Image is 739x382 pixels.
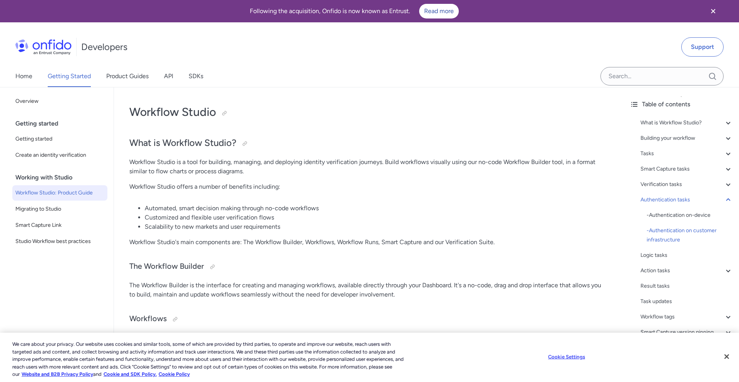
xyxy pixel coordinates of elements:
div: Getting started [15,116,110,131]
button: Close banner [699,2,727,21]
div: - Authentication on customer infrastructure [647,226,733,245]
a: Migrating to Studio [12,201,107,217]
a: Tasks [640,149,733,158]
a: Product Guides [106,65,149,87]
a: Logic tasks [640,251,733,260]
button: Cookie Settings [542,349,590,365]
h1: Developers [81,41,127,53]
svg: Close banner [709,7,718,16]
div: - Authentication on-device [647,211,733,220]
a: Overview [12,94,107,109]
span: Workflow Studio: Product Guide [15,188,104,198]
span: Create an identity verification [15,151,104,160]
span: Smart Capture Link [15,221,104,230]
p: Workflow Studio is a tool for building, managing, and deploying identity verification journeys. B... [129,157,608,176]
p: Workflow Studio's main components are: The Workflow Builder, Workflows, Workflow Runs, Smart Capt... [129,238,608,247]
h3: Workflows [129,313,608,325]
a: Home [15,65,32,87]
a: Workflow Studio: Product Guide [12,185,107,201]
div: Working with Studio [15,170,110,185]
a: Getting Started [48,65,91,87]
a: Smart Capture version pinning [640,328,733,337]
div: We care about your privacy. Our website uses cookies and similar tools, some of which are provide... [12,340,406,378]
span: Getting started [15,134,104,144]
a: Verification tasks [640,180,733,189]
a: Support [681,37,724,57]
a: Task updates [640,297,733,306]
a: -Authentication on-device [647,211,733,220]
a: Building your workflow [640,134,733,143]
a: Smart Capture Link [12,218,107,233]
a: Studio Workflow best practices [12,234,107,249]
p: The Workflow Builder is the interface for creating and managing workflows, available directly thr... [129,281,608,299]
a: API [164,65,173,87]
a: Read more [419,4,459,18]
li: Customized and flexible user verification flows [145,213,608,222]
li: Scalability to new markets and user requirements [145,222,608,231]
a: Getting started [12,131,107,147]
a: SDKs [189,65,203,87]
h3: The Workflow Builder [129,261,608,273]
div: Following the acquisition, Onfido is now known as Entrust. [9,4,699,18]
p: Workflow Studio offers a number of benefits including: [129,182,608,191]
span: Overview [15,97,104,106]
button: Close [718,348,735,365]
a: Smart Capture tasks [640,164,733,174]
h1: Workflow Studio [129,104,608,120]
a: Authentication tasks [640,195,733,204]
a: Create an identity verification [12,147,107,163]
a: Action tasks [640,266,733,275]
a: Cookie and SDK Policy. [104,371,157,377]
span: Migrating to Studio [15,204,104,214]
a: -Authentication on customer infrastructure [647,226,733,245]
img: Onfido Logo [15,39,72,55]
h2: What is Workflow Studio? [129,137,608,150]
div: Table of contents [630,100,733,109]
a: Cookie Policy [159,371,190,377]
a: What is Workflow Studio? [640,118,733,127]
li: Automated, smart decision making through no-code workflows [145,204,608,213]
a: More information about our cookie policy., opens in a new tab [22,371,93,377]
a: Workflow tags [640,312,733,322]
span: Studio Workflow best practices [15,237,104,246]
input: Onfido search input field [600,67,724,85]
a: Result tasks [640,281,733,291]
